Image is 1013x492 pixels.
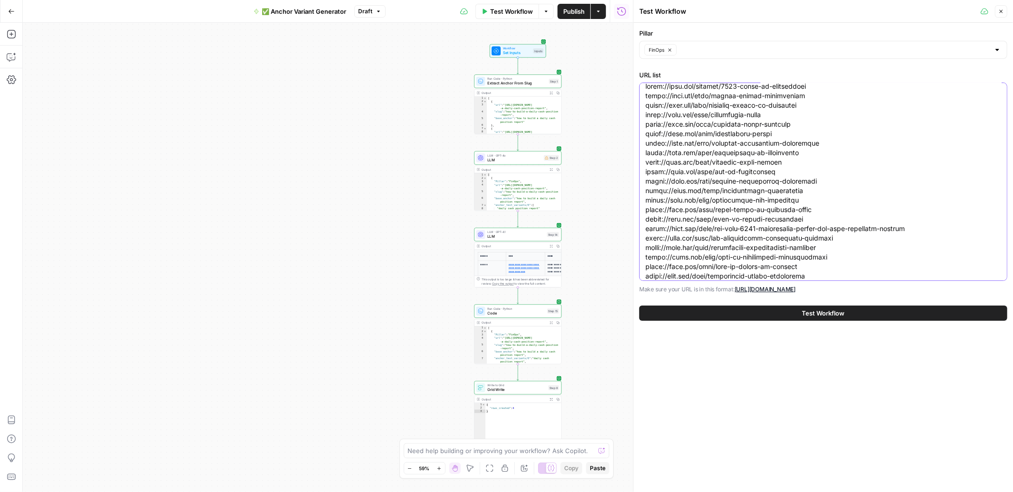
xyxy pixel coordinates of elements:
[517,134,519,150] g: Edge from step_1 to step_2
[474,183,487,190] div: 4
[483,330,487,333] span: Toggle code folding, rows 2 through 12
[474,343,487,350] div: 5
[533,48,544,54] div: Inputs
[483,204,487,207] span: Toggle code folding, rows 7 through 9
[474,190,487,197] div: 5
[649,46,664,54] span: FinOps
[474,103,487,110] div: 3
[549,385,559,390] div: Step 8
[474,326,487,330] div: 1
[482,277,559,286] div: This output is too large & has been abbreviated for review. to view the full content.
[474,117,487,123] div: 5
[639,28,1007,38] label: Pillar
[487,153,541,158] span: LLM · GPT-4o
[586,462,609,474] button: Paste
[474,173,487,176] div: 1
[482,91,546,95] div: Output
[517,364,519,381] g: Edge from step_15 to step_8
[482,320,546,325] div: Output
[474,381,561,441] div: Write to GridGrid WriteStep 8Output{ "rows_created":4}
[483,326,487,330] span: Toggle code folding, rows 1 through 46
[474,333,487,336] div: 3
[359,7,373,16] span: Draft
[487,234,545,240] span: LLM
[639,306,1007,321] button: Test Workflow
[490,7,533,16] span: Test Workflow
[547,232,559,237] div: Step 14
[735,286,796,293] a: [URL][DOMAIN_NAME]
[487,157,541,163] span: LLM
[474,406,485,409] div: 2
[558,4,590,19] button: Publish
[487,76,547,81] span: Run Code · Python
[474,127,487,130] div: 7
[503,50,531,56] span: Set Inputs
[483,96,487,100] span: Toggle code folding, rows 1 through 22
[474,151,561,211] div: LLM · GPT-4oLLMStep 2Output[ { "Pillar":"FinOps", "url":"[URL][DOMAIN_NAME] -a-daily-cash-positio...
[474,197,487,204] div: 6
[474,363,487,370] div: 8
[474,123,487,127] div: 6
[483,173,487,176] span: Toggle code folding, rows 1 through 86
[487,310,545,316] span: Code
[474,357,487,363] div: 7
[483,176,487,180] span: Toggle code folding, rows 2 through 22
[590,464,606,473] span: Paste
[645,82,1001,281] textarea: lorem://ipsu.dol/sitamet/7523-conse-ad-elitseddoei tempo://inci.utl/etdo/magnaa-enimad-minimvenia...
[560,462,582,474] button: Copy
[487,387,546,392] span: Grid Write
[474,350,487,357] div: 6
[482,397,546,401] div: Output
[517,211,519,227] g: Edge from step_2 to step_14
[474,44,561,57] div: WorkflowSet InputsInputs
[475,4,539,19] button: Test Workflow
[517,288,519,304] g: Edge from step_14 to step_15
[474,207,487,210] div: 8
[487,383,546,387] span: Write to Grid
[482,403,485,406] span: Toggle code folding, rows 1 through 3
[487,81,547,86] span: Extract Anchor From Slug
[503,46,531,50] span: Workflow
[474,180,487,183] div: 3
[474,100,487,103] div: 2
[474,330,487,333] div: 2
[482,244,546,248] div: Output
[474,410,485,413] div: 3
[639,285,1007,294] p: Make sure your URL is in this format:
[487,230,545,234] span: LLM · GPT-4.1
[262,7,347,16] span: ✅ Anchor Variant Generator
[563,7,585,16] span: Publish
[474,210,487,214] div: 9
[474,336,487,343] div: 4
[517,58,519,74] g: Edge from start to step_1
[483,100,487,103] span: Toggle code folding, rows 2 through 6
[474,403,485,406] div: 1
[564,464,578,473] span: Copy
[474,96,487,100] div: 1
[248,4,352,19] button: ✅ Anchor Variant Generator
[419,464,430,472] span: 59%
[549,79,559,84] div: Step 1
[474,74,561,134] div: Run Code · PythonExtract Anchor From SlugStep 1Output[ { "url":"[URL][DOMAIN_NAME] -a-daily-cash-...
[639,70,1007,80] label: URL list
[487,306,545,311] span: Run Code · Python
[474,204,487,207] div: 7
[492,282,513,286] span: Copy the output
[482,167,546,171] div: Output
[644,44,677,56] button: FinOps
[474,176,487,180] div: 2
[483,127,487,130] span: Toggle code folding, rows 7 through 11
[474,305,561,364] div: Run Code · PythonCodeStep 15Output[ { "Pillar":"FinOps", "url":"[URL][DOMAIN_NAME] -a-daily-cash-...
[474,110,487,117] div: 4
[544,155,559,161] div: Step 2
[802,308,845,318] span: Test Workflow
[474,130,487,137] div: 8
[547,308,559,314] div: Step 15
[354,5,386,18] button: Draft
